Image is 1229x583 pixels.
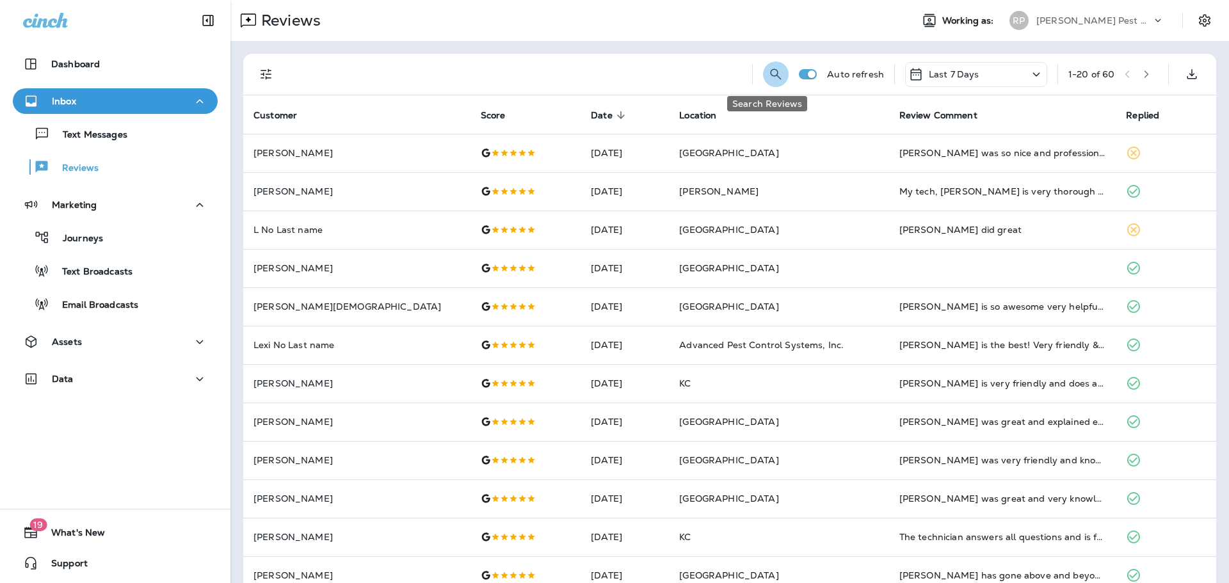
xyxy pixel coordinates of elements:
button: 19What's New [13,520,218,545]
span: [GEOGRAPHIC_DATA] [679,454,778,466]
p: [PERSON_NAME] [253,263,460,273]
button: Text Broadcasts [13,257,218,284]
span: [GEOGRAPHIC_DATA] [679,416,778,427]
div: Freddie did great [899,223,1106,236]
span: Customer [253,110,297,121]
span: [GEOGRAPHIC_DATA] [679,224,778,236]
div: My tech, Alan is very thorough and truly wants to solve my mole problems. [899,185,1106,198]
p: Text Messages [50,129,127,141]
span: Review Comment [899,110,977,121]
p: [PERSON_NAME] Pest Solutions [1036,15,1152,26]
div: Harry is very friendly and does an excellent job. I would highly recommend. [899,377,1106,390]
button: Settings [1193,9,1216,32]
span: Customer [253,109,314,121]
td: [DATE] [581,441,669,479]
td: [DATE] [581,134,669,172]
span: Score [481,109,522,121]
span: [GEOGRAPHIC_DATA] [679,262,778,274]
p: [PERSON_NAME][DEMOGRAPHIC_DATA] [253,301,460,312]
div: Search Reviews [727,96,807,111]
span: Review Comment [899,109,994,121]
p: Marketing [52,200,97,210]
span: [GEOGRAPHIC_DATA] [679,570,778,581]
td: [DATE] [581,403,669,441]
p: [PERSON_NAME] [253,532,460,542]
button: Dashboard [13,51,218,77]
span: [GEOGRAPHIC_DATA] [679,147,778,159]
td: [DATE] [581,364,669,403]
button: Search Reviews [763,61,789,87]
span: Replied [1126,109,1176,121]
td: [DATE] [581,172,669,211]
p: [PERSON_NAME] [253,455,460,465]
td: [DATE] [581,211,669,249]
button: Support [13,550,218,576]
span: KC [679,378,691,389]
span: 19 [29,518,47,531]
span: [GEOGRAPHIC_DATA] [679,301,778,312]
td: [DATE] [581,326,669,364]
td: [DATE] [581,518,669,556]
p: Dashboard [51,59,100,69]
button: Inbox [13,88,218,114]
p: Journeys [50,233,103,245]
button: Assets [13,329,218,355]
div: 1 - 20 of 60 [1068,69,1114,79]
div: RP [1009,11,1029,30]
div: Freddie was great and very knowledgeable. Would highly recommend. [899,492,1106,505]
button: Export as CSV [1179,61,1205,87]
span: Date [591,110,613,121]
p: Text Broadcasts [49,266,133,278]
span: Support [38,558,88,573]
span: [PERSON_NAME] [679,186,759,197]
p: Auto refresh [827,69,884,79]
p: [PERSON_NAME] [253,493,460,504]
button: Data [13,366,218,392]
span: [GEOGRAPHIC_DATA] [679,493,778,504]
td: [DATE] [581,479,669,518]
p: Inbox [52,96,76,106]
p: [PERSON_NAME] [253,186,460,196]
p: Last 7 Days [929,69,979,79]
p: Assets [52,337,82,347]
button: Marketing [13,192,218,218]
button: Collapse Sidebar [190,8,226,33]
p: [PERSON_NAME] [253,570,460,580]
td: [DATE] [581,287,669,326]
button: Email Broadcasts [13,291,218,317]
span: Working as: [942,15,997,26]
div: Freddie was so nice and professional! He treated the problem quickly and thoroughly. 100% would u... [899,147,1106,159]
td: [DATE] [581,249,669,287]
button: Text Messages [13,120,218,147]
p: Data [52,374,74,384]
span: Location [679,110,716,121]
span: Replied [1126,110,1159,121]
p: L No Last name [253,225,460,235]
p: Reviews [49,163,99,175]
span: KC [679,531,691,543]
button: Filters [253,61,279,87]
span: Location [679,109,733,121]
p: Reviews [256,11,321,30]
div: Ryan has gone above and beyond to help us on our pest issues, thank you! [899,569,1106,582]
div: Ricky was great and explained everything thoroughly. [899,415,1106,428]
span: Score [481,110,506,121]
button: Journeys [13,224,218,251]
div: Dustin is the best! Very friendly & super thorough. [899,339,1106,351]
div: Silas is so awesome very helpful and always kind [899,300,1106,313]
div: Freddy was very friendly and knowledgeable. Great job! [899,454,1106,467]
button: Reviews [13,154,218,180]
p: [PERSON_NAME] [253,417,460,427]
p: [PERSON_NAME] [253,378,460,388]
span: Date [591,109,629,121]
p: Lexi No Last name [253,340,460,350]
span: What's New [38,527,105,543]
span: Advanced Pest Control Systems, Inc. [679,339,844,351]
p: [PERSON_NAME] [253,148,460,158]
p: Email Broadcasts [49,299,138,312]
div: The technician answers all questions and is friendly. The service works, we have noticed that we ... [899,531,1106,543]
